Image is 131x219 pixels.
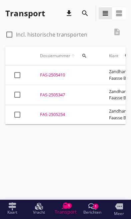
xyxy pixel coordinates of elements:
span: Berichten [83,210,101,214]
span: Meer [114,212,124,216]
a: Transport [52,200,79,218]
div: FAS-2505347 [40,92,93,98]
i: search [82,53,87,58]
label: Incl. historische transporten [16,31,87,38]
i: search [124,53,130,58]
i: view_headline [101,9,109,17]
div: FAS-2505410 [40,72,93,78]
i: search [81,9,89,17]
span: Transport [55,210,77,214]
span: Dossiernummer [40,53,70,59]
div: 1 [93,204,98,209]
a: Berichten [79,200,106,218]
a: Vracht [26,200,52,218]
div: 1 [66,203,72,208]
span: Kaart [7,210,17,214]
i: arrow_upward [70,53,76,58]
i: view_agenda [115,9,123,17]
div: Transport [5,8,45,19]
i: download [65,9,73,17]
div: FAS-2505254 [40,111,93,118]
span: Vracht [33,210,45,214]
i: more [115,202,123,210]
